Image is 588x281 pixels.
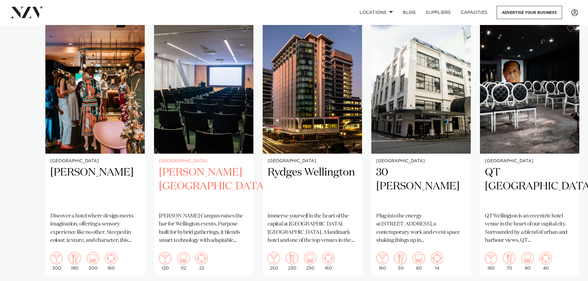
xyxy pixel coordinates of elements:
[456,6,493,19] a: Capacities
[286,252,298,264] img: dining.png
[355,6,398,19] a: Locations
[540,252,552,271] div: 40
[394,252,407,264] img: dining.png
[268,159,357,163] small: [GEOGRAPHIC_DATA]
[159,252,171,271] div: 120
[322,252,335,264] img: meeting.png
[50,212,140,245] p: Discover a hotel where design meets imagination, offering a sensory experience like no other. Ste...
[376,166,466,207] h2: 30 [PERSON_NAME]
[480,20,579,275] a: [GEOGRAPHIC_DATA] QT [GEOGRAPHIC_DATA] QT Wellington is an eccentric hotel venue in the heart of ...
[304,252,316,264] img: theatre.png
[480,20,579,275] swiper-slide: 5 / 7
[105,252,117,271] div: 160
[521,252,534,264] img: theatre.png
[154,20,253,275] a: [GEOGRAPHIC_DATA] [PERSON_NAME][GEOGRAPHIC_DATA] [PERSON_NAME] Campus raises the bar for Wellingt...
[540,252,552,264] img: meeting.png
[50,159,140,163] small: [GEOGRAPHIC_DATA]
[304,252,316,271] div: 230
[195,252,208,271] div: 22
[371,20,471,275] a: [GEOGRAPHIC_DATA] 30 [PERSON_NAME] Plug into the energy at [STREET_ADDRESS], a contemporary work ...
[50,166,140,207] h2: [PERSON_NAME]
[87,252,99,264] img: theatre.png
[50,252,63,271] div: 300
[485,252,497,271] div: 180
[10,7,44,18] img: nzv-logo.png
[268,212,357,245] p: Immerse yourself in the heart of the capital at [GEOGRAPHIC_DATA] [GEOGRAPHIC_DATA]. A landmark h...
[87,252,99,271] div: 300
[195,252,208,264] img: meeting.png
[485,166,574,207] h2: QT [GEOGRAPHIC_DATA]
[503,252,515,264] img: dining.png
[69,252,81,271] div: 190
[413,252,425,271] div: 80
[497,6,562,19] a: Advertise your business
[268,252,280,264] img: cocktail.png
[45,20,145,275] swiper-slide: 1 / 7
[485,212,574,245] p: QT Wellington is an eccentric hotel venue in the heart of our capital city. Surrounded by a blend...
[105,252,117,264] img: meeting.png
[268,166,357,207] h2: Rydges Wellington
[159,159,248,163] small: [GEOGRAPHIC_DATA]
[485,159,574,163] small: [GEOGRAPHIC_DATA]
[159,166,248,207] h2: [PERSON_NAME][GEOGRAPHIC_DATA]
[159,212,248,245] p: [PERSON_NAME] Campus raises the bar for Wellington events. Purpose-built for hybrid gatherings, i...
[413,252,425,264] img: theatre.png
[268,252,280,271] div: 250
[431,252,443,264] img: meeting.png
[263,20,362,275] a: [GEOGRAPHIC_DATA] Rydges Wellington Immerse yourself in the heart of the capital at [GEOGRAPHIC_D...
[376,159,466,163] small: [GEOGRAPHIC_DATA]
[394,252,407,271] div: 50
[376,252,389,264] img: cocktail.png
[50,252,63,264] img: cocktail.png
[503,252,515,271] div: 70
[485,252,497,264] img: cocktail.png
[159,252,171,264] img: cocktail.png
[154,20,253,275] swiper-slide: 2 / 7
[376,212,466,245] p: Plug into the energy at [STREET_ADDRESS], a contemporary work and event space shaking things up i...
[322,252,335,271] div: 160
[371,20,471,275] swiper-slide: 4 / 7
[398,6,421,19] a: BLOG
[263,20,362,275] swiper-slide: 3 / 7
[45,20,145,275] a: [GEOGRAPHIC_DATA] [PERSON_NAME] Discover a hotel where design meets imagination, offering a senso...
[177,252,190,271] div: 112
[431,252,443,271] div: 14
[69,252,81,264] img: dining.png
[177,252,190,264] img: theatre.png
[521,252,534,271] div: 90
[376,252,389,271] div: 160
[421,6,456,19] a: SUPPLIERS
[286,252,298,271] div: 230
